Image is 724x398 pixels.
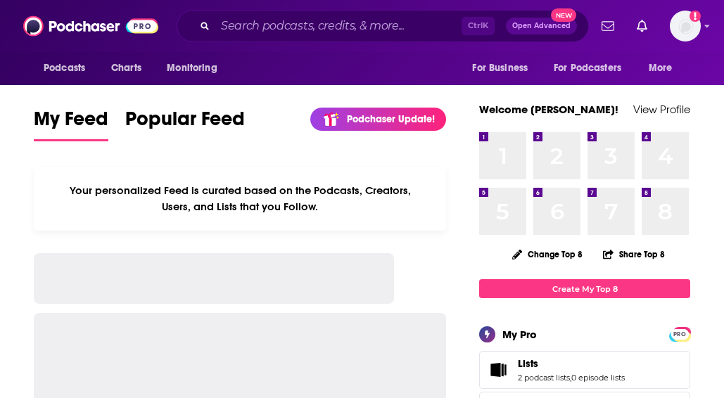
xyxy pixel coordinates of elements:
a: View Profile [633,103,690,116]
a: Create My Top 8 [479,279,690,298]
span: My Feed [34,107,108,139]
button: Open AdvancedNew [506,18,577,34]
span: Popular Feed [125,107,245,139]
span: Lists [518,357,538,370]
span: Podcasts [44,58,85,78]
a: 0 episode lists [571,373,625,383]
span: Logged in as WPubPR1 [670,11,701,41]
p: Podchaser Update! [347,113,435,125]
button: Share Top 8 [602,240,666,268]
span: Lists [479,351,690,389]
span: , [570,373,571,383]
button: open menu [462,55,545,82]
button: open menu [157,55,235,82]
svg: Add a profile image [690,11,701,22]
a: Welcome [PERSON_NAME]! [479,103,618,116]
span: Monitoring [167,58,217,78]
button: Show profile menu [670,11,701,41]
span: More [649,58,673,78]
a: My Feed [34,107,108,141]
input: Search podcasts, credits, & more... [215,15,462,37]
span: For Podcasters [554,58,621,78]
span: Charts [111,58,141,78]
button: Change Top 8 [504,245,591,263]
button: open menu [545,55,642,82]
div: Your personalized Feed is curated based on the Podcasts, Creators, Users, and Lists that you Follow. [34,167,446,231]
button: open menu [639,55,690,82]
span: For Business [472,58,528,78]
img: User Profile [670,11,701,41]
img: Podchaser - Follow, Share and Rate Podcasts [23,13,158,39]
a: 2 podcast lists [518,373,570,383]
span: New [551,8,576,22]
div: My Pro [502,328,537,341]
span: Ctrl K [462,17,495,35]
div: Search podcasts, credits, & more... [177,10,589,42]
a: PRO [671,328,688,339]
span: PRO [671,329,688,340]
a: Popular Feed [125,107,245,141]
a: Lists [518,357,625,370]
a: Lists [484,360,512,380]
a: Show notifications dropdown [631,14,653,38]
button: open menu [34,55,103,82]
span: Open Advanced [512,23,571,30]
a: Show notifications dropdown [596,14,620,38]
a: Charts [102,55,150,82]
